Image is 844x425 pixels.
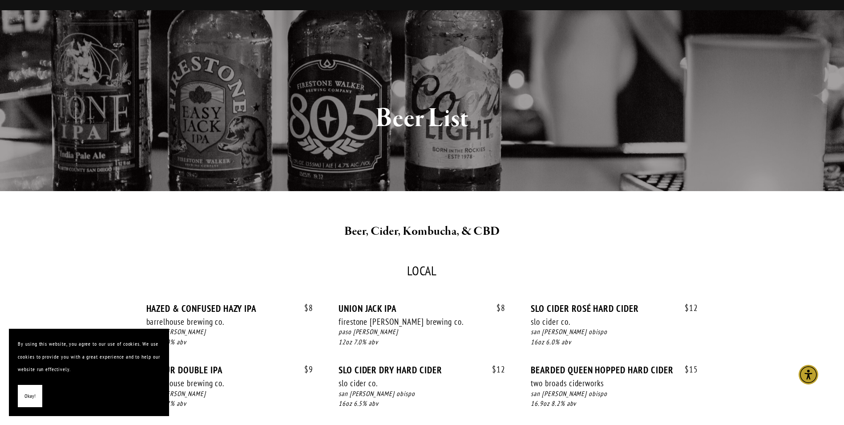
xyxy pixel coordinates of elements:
[492,364,497,375] span: $
[531,327,698,337] div: san [PERSON_NAME] obispo
[531,316,672,327] div: slo cider co.
[146,265,698,278] div: LOCAL
[676,303,698,313] span: 12
[146,316,288,327] div: barrelhouse brewing co.
[531,389,698,399] div: san [PERSON_NAME] obispo
[531,364,698,376] div: BEARDED QUEEN HOPPED HARD CIDER
[295,364,313,375] span: 9
[339,337,505,347] div: 12oz 7.0% abv
[497,302,501,313] span: $
[531,303,698,314] div: SLO CIDER ROSÉ HARD CIDER
[18,385,42,408] button: Okay!
[685,364,689,375] span: $
[304,364,309,375] span: $
[339,316,480,327] div: firestone [PERSON_NAME] brewing co.
[799,365,818,384] div: Accessibility Menu
[146,337,313,347] div: 12oz 6.0% abv
[9,329,169,416] section: Cookie banner
[146,389,313,399] div: paso [PERSON_NAME]
[339,399,505,409] div: 16oz 6.5% abv
[531,378,672,389] div: two broads ciderworks
[339,378,480,389] div: slo cider co.
[488,303,505,313] span: 8
[339,389,505,399] div: san [PERSON_NAME] obispo
[18,338,160,376] p: By using this website, you agree to our use of cookies. We use cookies to provide you with a grea...
[685,302,689,313] span: $
[531,337,698,347] div: 16oz 6.0% abv
[146,364,313,376] div: BIG SUR DOUBLE IPA
[146,327,313,337] div: paso [PERSON_NAME]
[339,327,505,337] div: paso [PERSON_NAME]
[24,390,36,403] span: Okay!
[163,222,682,241] h2: Beer, Cider, Kombucha, & CBD
[339,303,505,314] div: UNION JACK IPA
[146,399,313,409] div: 12oz 8.7% abv
[676,364,698,375] span: 15
[295,303,313,313] span: 8
[339,364,505,376] div: SLO CIDER DRY HARD CIDER
[163,104,682,133] h1: Beer List
[531,399,698,409] div: 16.9oz 8.2% abv
[146,303,313,314] div: HAZED & CONFUSED HAZY IPA
[304,302,309,313] span: $
[483,364,505,375] span: 12
[146,378,288,389] div: barrelhouse brewing co.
